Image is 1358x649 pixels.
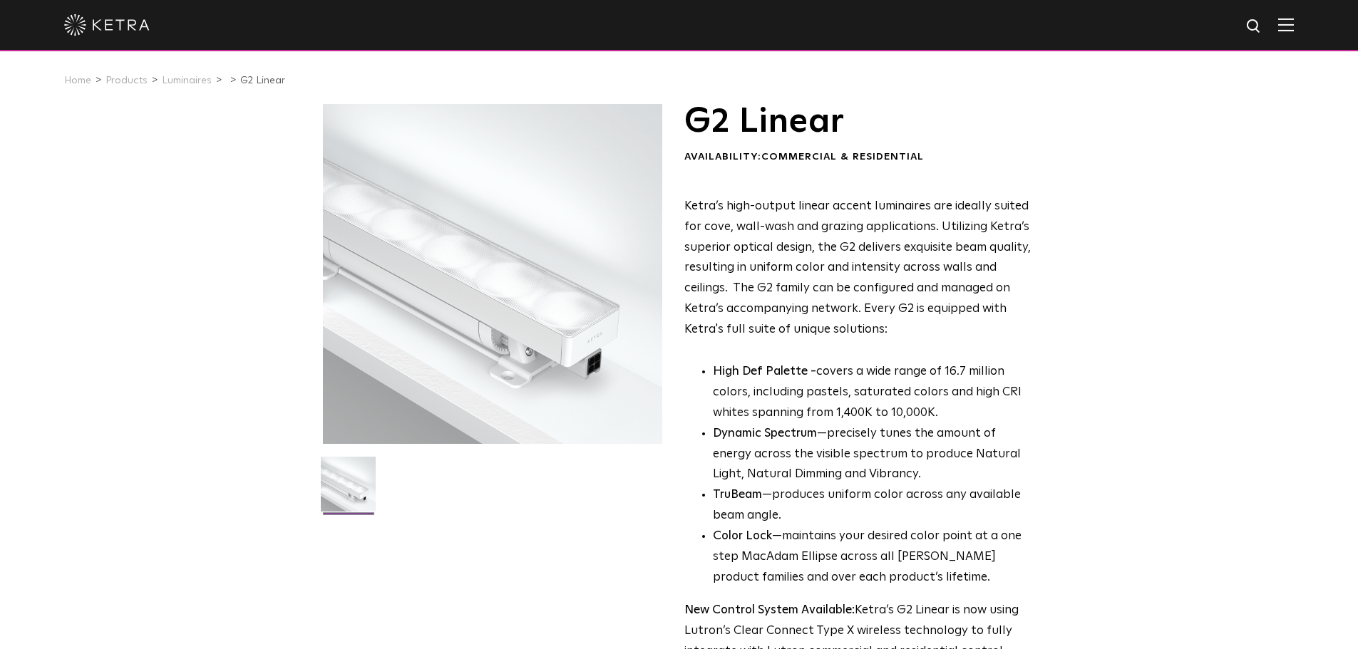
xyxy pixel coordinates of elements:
a: G2 Linear [240,76,285,85]
img: G2-Linear-2021-Web-Square [321,457,376,522]
img: ketra-logo-2019-white [64,14,150,36]
strong: Color Lock [713,530,772,542]
strong: TruBeam [713,489,762,501]
img: Hamburger%20Nav.svg [1278,18,1294,31]
li: —precisely tunes the amount of energy across the visible spectrum to produce Natural Light, Natur... [713,424,1032,486]
span: Commercial & Residential [761,152,924,162]
a: Products [106,76,148,85]
p: Ketra’s high-output linear accent luminaires are ideally suited for cove, wall-wash and grazing a... [684,197,1032,341]
strong: Dynamic Spectrum [713,427,817,440]
div: Availability: [684,150,1032,165]
img: search icon [1245,18,1263,36]
a: Luminaires [162,76,212,85]
strong: High Def Palette - [713,365,816,378]
a: Home [64,76,91,85]
h1: G2 Linear [684,104,1032,140]
li: —maintains your desired color point at a one step MacAdam Ellipse across all [PERSON_NAME] produc... [713,526,1032,588]
li: —produces uniform color across any available beam angle. [713,485,1032,526]
strong: New Control System Available: [684,604,855,616]
p: covers a wide range of 16.7 million colors, including pastels, saturated colors and high CRI whit... [713,362,1032,424]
